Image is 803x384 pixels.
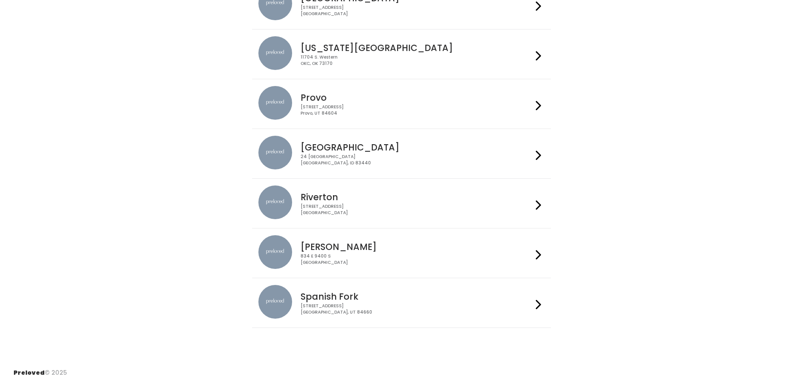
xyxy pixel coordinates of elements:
div: [STREET_ADDRESS] [GEOGRAPHIC_DATA] [301,5,532,17]
h4: [US_STATE][GEOGRAPHIC_DATA] [301,43,532,53]
a: preloved location [US_STATE][GEOGRAPHIC_DATA] 11704 S. WesternOKC, OK 73170 [258,36,545,72]
div: © 2025 [13,362,67,377]
img: preloved location [258,285,292,319]
a: preloved location [GEOGRAPHIC_DATA] 24 [GEOGRAPHIC_DATA][GEOGRAPHIC_DATA], ID 83440 [258,136,545,172]
h4: Riverton [301,192,532,202]
div: 834 E 9400 S [GEOGRAPHIC_DATA] [301,253,532,266]
img: preloved location [258,235,292,269]
img: preloved location [258,86,292,120]
img: preloved location [258,185,292,219]
h4: Provo [301,93,532,102]
h4: Spanish Fork [301,292,532,301]
div: [STREET_ADDRESS] Provo, UT 84604 [301,104,532,116]
img: preloved location [258,136,292,169]
a: preloved location Provo [STREET_ADDRESS]Provo, UT 84604 [258,86,545,122]
div: [STREET_ADDRESS] [GEOGRAPHIC_DATA] [301,204,532,216]
a: preloved location [PERSON_NAME] 834 E 9400 S[GEOGRAPHIC_DATA] [258,235,545,271]
img: preloved location [258,36,292,70]
span: Preloved [13,368,45,377]
a: preloved location Riverton [STREET_ADDRESS][GEOGRAPHIC_DATA] [258,185,545,221]
h4: [GEOGRAPHIC_DATA] [301,142,532,152]
h4: [PERSON_NAME] [301,242,532,252]
div: 24 [GEOGRAPHIC_DATA] [GEOGRAPHIC_DATA], ID 83440 [301,154,532,166]
div: [STREET_ADDRESS] [GEOGRAPHIC_DATA], UT 84660 [301,303,532,315]
a: preloved location Spanish Fork [STREET_ADDRESS][GEOGRAPHIC_DATA], UT 84660 [258,285,545,321]
div: 11704 S. Western OKC, OK 73170 [301,54,532,67]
